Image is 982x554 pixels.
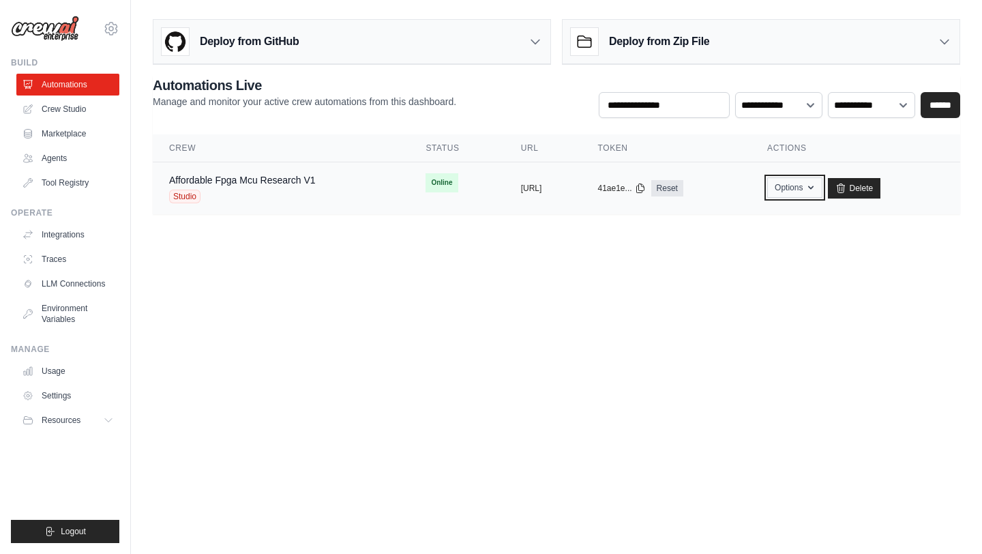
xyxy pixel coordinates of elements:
[409,134,504,162] th: Status
[16,74,119,96] a: Automations
[16,385,119,407] a: Settings
[651,180,683,196] a: Reset
[11,57,119,68] div: Build
[11,207,119,218] div: Operate
[16,172,119,194] a: Tool Registry
[16,360,119,382] a: Usage
[582,134,752,162] th: Token
[426,173,458,192] span: Online
[169,190,200,203] span: Studio
[767,177,822,198] button: Options
[16,409,119,431] button: Resources
[16,147,119,169] a: Agents
[11,520,119,543] button: Logout
[16,98,119,120] a: Crew Studio
[11,16,79,42] img: Logo
[828,178,880,199] a: Delete
[162,28,189,55] img: GitHub Logo
[16,224,119,246] a: Integrations
[16,273,119,295] a: LLM Connections
[200,33,299,50] h3: Deploy from GitHub
[505,134,582,162] th: URL
[598,183,646,194] button: 41ae1e...
[16,297,119,330] a: Environment Variables
[914,489,982,554] iframe: Chat Widget
[11,344,119,355] div: Manage
[153,134,409,162] th: Crew
[153,95,456,108] p: Manage and monitor your active crew automations from this dashboard.
[42,415,80,426] span: Resources
[16,123,119,145] a: Marketplace
[609,33,709,50] h3: Deploy from Zip File
[169,175,316,186] a: Affordable Fpga Mcu Research V1
[61,526,86,537] span: Logout
[153,76,456,95] h2: Automations Live
[16,248,119,270] a: Traces
[751,134,960,162] th: Actions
